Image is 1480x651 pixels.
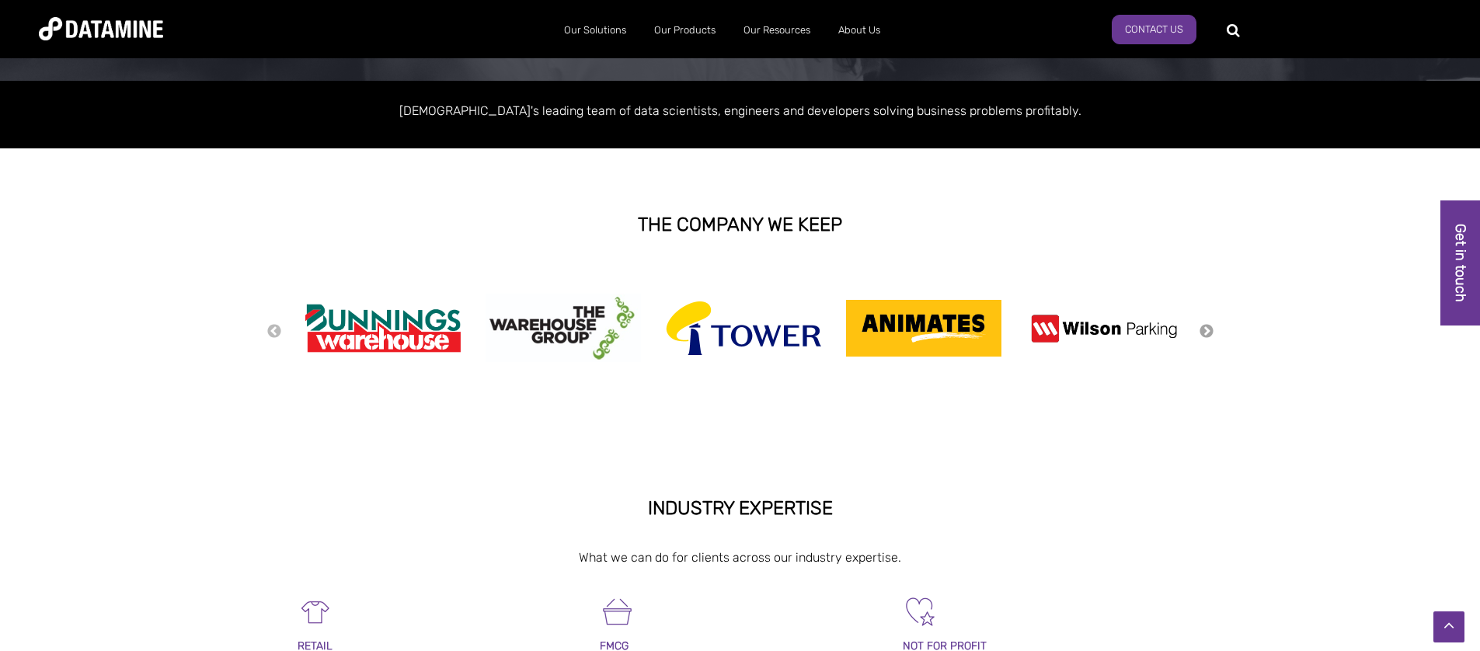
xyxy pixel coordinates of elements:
button: Previous [266,323,282,340]
strong: THE COMPANY WE KEEP [638,214,842,235]
button: Next [1199,323,1214,340]
img: Wilson Parking Logo [1026,311,1182,345]
a: Our Solutions [550,10,640,50]
a: Our Products [640,10,730,50]
span: What we can do for clients across our industry expertise. [579,550,901,565]
img: FMCG [600,594,635,629]
strong: INDUSTRY EXPERTISE [648,497,833,519]
p: [DEMOGRAPHIC_DATA]'s leading team of data scientists, engineers and developers solving business p... [298,100,1183,121]
a: Get in touch [1440,200,1480,325]
a: About Us [824,10,894,50]
img: Datamine [39,17,163,40]
img: Bunnings Warehouse [305,299,461,357]
img: thewarehousegroup [486,294,641,362]
a: Contact us [1112,15,1196,44]
img: Not For Profit [903,594,938,629]
a: Our Resources [730,10,824,50]
img: Animates [846,300,1001,356]
img: Retail-1 [298,594,333,629]
img: tower [666,299,821,357]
